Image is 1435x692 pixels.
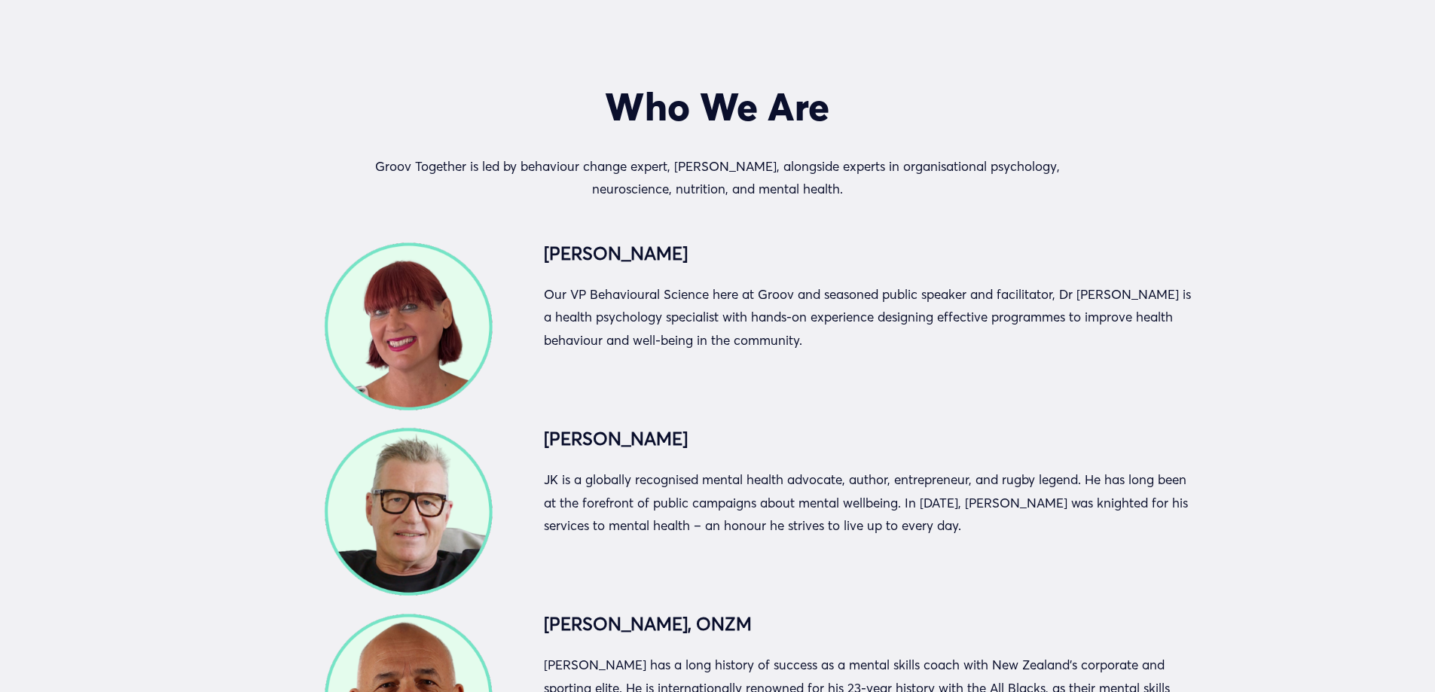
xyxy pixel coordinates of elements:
p: Our VP Behavioural Science here at Groov and seasoned public speaker and facilitator, Dr [PERSON_... [544,283,1200,352]
strong: [PERSON_NAME] [544,428,688,450]
p: Groov Together is led by behaviour change expert, [PERSON_NAME], alongside experts in organisatio... [368,155,1067,201]
strong: [PERSON_NAME] [544,242,688,264]
p: JK is a globally recognised mental health advocate, author, entrepreneur, and rugby legend. He ha... [544,468,1200,538]
h2: Who We Are [368,84,1067,130]
strong: [PERSON_NAME], ONZM [544,613,752,635]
